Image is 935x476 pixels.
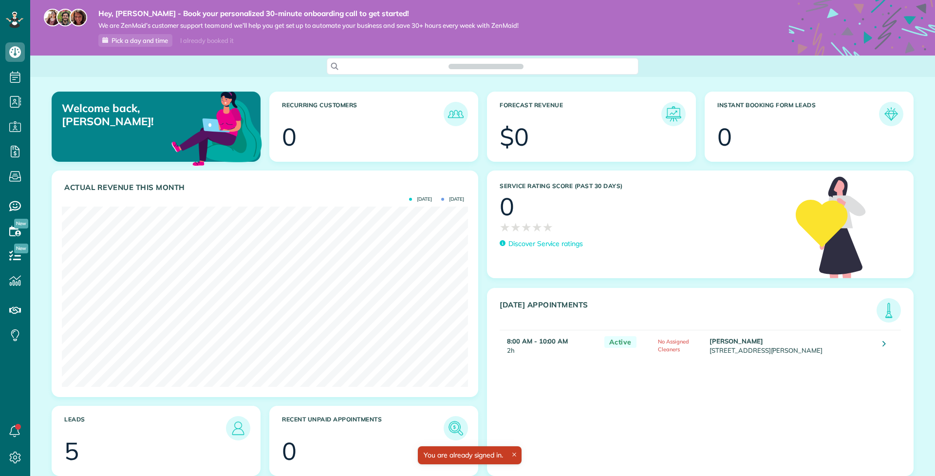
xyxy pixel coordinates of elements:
img: icon_forecast_revenue-8c13a41c7ed35a8dcfafea3cbb826a0462acb37728057bba2d056411b612bbbe.png [664,104,683,124]
span: ★ [521,219,532,236]
span: Pick a day and time [112,37,168,44]
h3: Actual Revenue this month [64,183,468,192]
span: [DATE] [441,197,464,202]
img: icon_leads-1bed01f49abd5b7fead27621c3d59655bb73ed531f8eeb49469d10e621d6b896.png [228,419,248,438]
h3: Forecast Revenue [500,102,661,126]
p: Welcome back, [PERSON_NAME]! [62,102,194,128]
div: You are already signed in. [418,446,522,464]
span: New [14,219,28,228]
span: [DATE] [409,197,432,202]
span: ★ [500,219,510,236]
a: Pick a day and time [98,34,172,47]
h3: [DATE] Appointments [500,301,877,323]
div: 0 [282,439,297,463]
span: New [14,244,28,253]
img: icon_form_leads-04211a6a04a5b2264e4ee56bc0799ec3eb69b7e499cbb523a139df1d13a81ae0.png [881,104,901,124]
span: We are ZenMaid’s customer support team and we’ll help you get set up to automate your business an... [98,21,519,30]
div: 5 [64,439,79,463]
span: ★ [532,219,542,236]
h3: Service Rating score (past 30 days) [500,183,786,190]
div: 0 [282,125,297,149]
span: ★ [542,219,553,236]
strong: [PERSON_NAME] [710,337,763,345]
strong: 8:00 AM - 10:00 AM [507,337,568,345]
strong: Hey, [PERSON_NAME] - Book your personalized 30-minute onboarding call to get started! [98,9,519,19]
p: Discover Service ratings [508,239,583,249]
h3: Instant Booking Form Leads [717,102,879,126]
img: michelle-19f622bdf1676172e81f8f8fba1fb50e276960ebfe0243fe18214015130c80e4.jpg [70,9,87,26]
td: [STREET_ADDRESS][PERSON_NAME] [707,330,875,360]
div: $0 [500,125,529,149]
img: jorge-587dff0eeaa6aab1f244e6dc62b8924c3b6ad411094392a53c71c6c4a576187d.jpg [56,9,74,26]
h3: Leads [64,416,226,440]
a: Discover Service ratings [500,239,583,249]
td: 2h [500,330,599,360]
img: icon_unpaid_appointments-47b8ce3997adf2238b356f14209ab4cced10bd1f174958f3ca8f1d0dd7fffeee.png [446,419,466,438]
img: maria-72a9807cf96188c08ef61303f053569d2e2a8a1cde33d635c8a3ac13582a053d.jpg [44,9,61,26]
span: No Assigned Cleaners [658,338,689,353]
div: 0 [717,125,732,149]
h3: Recent unpaid appointments [282,416,444,440]
h3: Recurring Customers [282,102,444,126]
div: 0 [500,194,514,219]
img: icon_todays_appointments-901f7ab196bb0bea1936b74009e4eb5ffbc2d2711fa7634e0d609ed5ef32b18b.png [879,301,898,320]
span: ★ [510,219,521,236]
div: I already booked it [174,35,239,47]
img: icon_recurring_customers-cf858462ba22bcd05b5a5880d41d6543d210077de5bb9ebc9590e49fd87d84ed.png [446,104,466,124]
span: Search ZenMaid… [458,61,513,71]
img: dashboard_welcome-42a62b7d889689a78055ac9021e634bf52bae3f8056760290aed330b23ab8690.png [169,80,264,175]
span: Active [604,336,636,348]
